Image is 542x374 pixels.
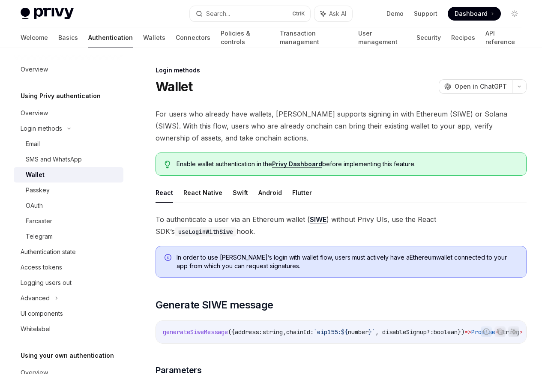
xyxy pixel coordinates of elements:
span: Generate SIWE message [156,298,273,312]
span: , disableSignup? [375,328,430,336]
div: Wallet [26,170,45,180]
div: Search... [206,9,230,19]
a: Logging users out [14,275,123,290]
span: In order to use [PERSON_NAME]’s login with wallet flow, users must actively have a Ethereum walle... [177,253,518,270]
div: Access tokens [21,262,62,272]
span: To authenticate a user via an Ethereum wallet ( ) without Privy UIs, use the React SDK’s hook. [156,213,527,237]
span: boolean [434,328,458,336]
a: Authentication [88,27,133,48]
button: React Native [183,183,222,203]
a: Basics [58,27,78,48]
code: useLoginWithSiwe [175,227,237,236]
button: Report incorrect code [481,326,492,337]
span: Promise [471,328,495,336]
span: : [430,328,434,336]
a: Security [416,27,441,48]
span: generateSiweMessage [163,328,228,336]
a: Privy Dashboard [272,160,322,168]
a: User management [358,27,407,48]
div: SMS and WhatsApp [26,154,82,165]
button: Ask AI [314,6,352,21]
button: Android [258,183,282,203]
a: SIWE [310,215,326,224]
button: Toggle dark mode [508,7,521,21]
div: Login methods [156,66,527,75]
a: Email [14,136,123,152]
a: Transaction management [280,27,347,48]
a: Telegram [14,229,123,244]
span: } [368,328,372,336]
span: }) [458,328,464,336]
div: Farcaster [26,216,52,226]
a: UI components [14,306,123,321]
a: Overview [14,62,123,77]
span: Ctrl K [292,10,305,17]
button: React [156,183,173,203]
span: chainId: [286,328,314,336]
a: Authentication state [14,244,123,260]
div: Email [26,139,40,149]
svg: Tip [165,161,171,168]
div: Login methods [21,123,62,134]
span: Enable wallet authentication in the before implementing this feature. [177,160,518,168]
h5: Using Privy authentication [21,91,101,101]
div: Overview [21,64,48,75]
button: Copy the contents from the code block [494,326,506,337]
span: Dashboard [455,9,488,18]
span: ({ [228,328,235,336]
svg: Info [165,254,173,263]
a: Whitelabel [14,321,123,337]
a: Farcaster [14,213,123,229]
h1: Wallet [156,79,193,94]
a: API reference [485,27,521,48]
a: SMS and WhatsApp [14,152,123,167]
a: Wallets [143,27,165,48]
a: Access tokens [14,260,123,275]
button: Flutter [292,183,312,203]
span: address: [235,328,262,336]
button: Swift [233,183,248,203]
a: Welcome [21,27,48,48]
div: Telegram [26,231,53,242]
a: Passkey [14,183,123,198]
span: For users who already have wallets, [PERSON_NAME] supports signing in with Ethereum (SIWE) or Sol... [156,108,527,144]
span: Ask AI [329,9,346,18]
div: Passkey [26,185,50,195]
span: ` [372,328,375,336]
span: => [464,328,471,336]
a: Wallet [14,167,123,183]
div: Logging users out [21,278,72,288]
a: Support [414,9,437,18]
h5: Using your own authentication [21,350,114,361]
a: OAuth [14,198,123,213]
a: Dashboard [448,7,501,21]
span: , [283,328,286,336]
a: Connectors [176,27,210,48]
a: Demo [386,9,404,18]
button: Open in ChatGPT [439,79,512,94]
div: Authentication state [21,247,76,257]
button: Ask AI [508,326,519,337]
a: Recipes [451,27,475,48]
div: Whitelabel [21,324,51,334]
div: OAuth [26,200,43,211]
span: `eip155: [314,328,341,336]
img: light logo [21,8,74,20]
span: ${ [341,328,348,336]
span: string [262,328,283,336]
div: Advanced [21,293,50,303]
div: Overview [21,108,48,118]
a: Policies & controls [221,27,270,48]
button: Search...CtrlK [190,6,310,21]
span: Open in ChatGPT [455,82,507,91]
div: UI components [21,308,63,319]
span: > [519,328,523,336]
span: number [348,328,368,336]
a: Overview [14,105,123,121]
